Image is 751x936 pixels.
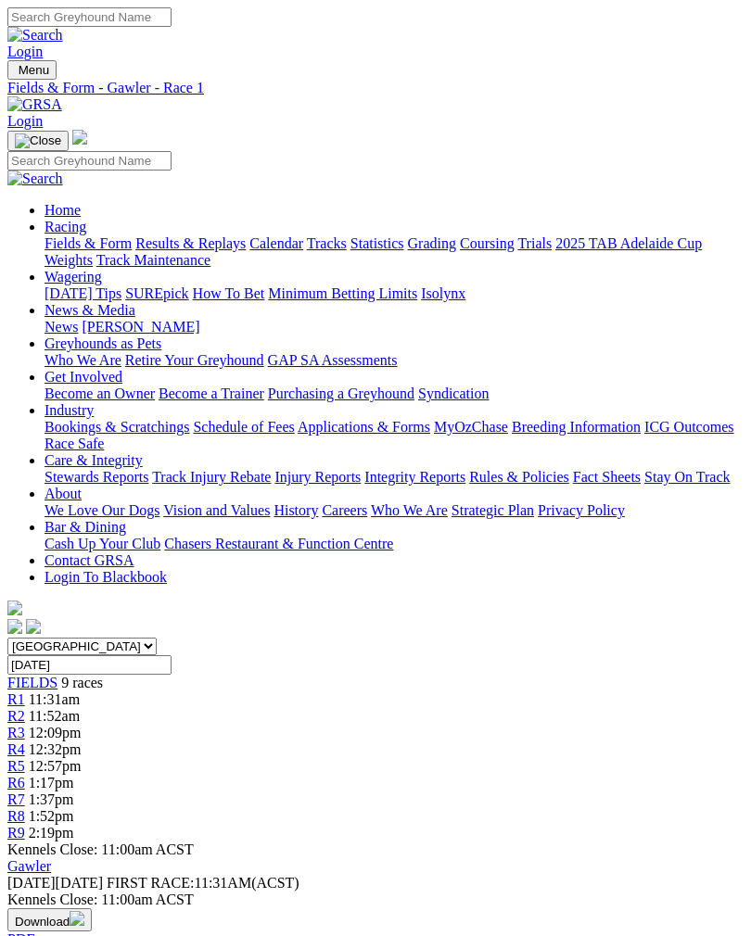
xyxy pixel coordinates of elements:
[460,235,515,251] a: Coursing
[45,419,744,452] div: Industry
[7,60,57,80] button: Toggle navigation
[7,113,43,129] a: Login
[7,151,172,171] input: Search
[7,908,92,931] button: Download
[7,655,172,675] input: Select date
[421,285,465,301] a: Isolynx
[45,519,126,535] a: Bar & Dining
[26,619,41,634] img: twitter.svg
[364,469,465,485] a: Integrity Reports
[125,285,188,301] a: SUREpick
[7,791,25,807] span: R7
[644,469,730,485] a: Stay On Track
[7,841,194,857] span: Kennels Close: 11:00am ACST
[193,419,294,435] a: Schedule of Fees
[82,319,199,335] a: [PERSON_NAME]
[19,63,49,77] span: Menu
[72,130,87,145] img: logo-grsa-white.png
[45,235,132,251] a: Fields & Form
[7,808,25,824] span: R8
[371,502,448,518] a: Who We Are
[29,708,80,724] span: 11:52am
[45,386,744,402] div: Get Involved
[7,825,25,841] a: R9
[152,469,271,485] a: Track Injury Rebate
[45,285,744,302] div: Wagering
[45,536,744,552] div: Bar & Dining
[555,235,702,251] a: 2025 TAB Adelaide Cup
[7,80,744,96] a: Fields & Form - Gawler - Race 1
[274,502,318,518] a: History
[644,419,733,435] a: ICG Outcomes
[45,469,744,486] div: Care & Integrity
[7,691,25,707] a: R1
[45,219,86,234] a: Racing
[29,775,74,791] span: 1:17pm
[7,741,25,757] a: R4
[322,502,367,518] a: Careers
[7,775,25,791] a: R6
[29,691,80,707] span: 11:31am
[517,235,552,251] a: Trials
[7,858,51,874] a: Gawler
[45,469,148,485] a: Stewards Reports
[45,386,155,401] a: Become an Owner
[29,808,74,824] span: 1:52pm
[7,96,62,113] img: GRSA
[7,875,103,891] span: [DATE]
[7,675,57,690] a: FIELDS
[7,601,22,615] img: logo-grsa-white.png
[45,269,102,285] a: Wagering
[70,911,84,926] img: download.svg
[45,569,167,585] a: Login To Blackbook
[434,419,508,435] a: MyOzChase
[61,675,103,690] span: 9 races
[408,235,456,251] a: Grading
[7,7,172,27] input: Search
[29,825,74,841] span: 2:19pm
[469,469,569,485] a: Rules & Policies
[159,386,264,401] a: Become a Trainer
[193,285,265,301] a: How To Bet
[7,725,25,740] a: R3
[45,335,161,351] a: Greyhounds as Pets
[7,131,69,151] button: Toggle navigation
[573,469,641,485] a: Fact Sheets
[107,875,194,891] span: FIRST RACE:
[163,502,270,518] a: Vision and Values
[29,791,74,807] span: 1:37pm
[135,235,246,251] a: Results & Replays
[7,171,63,187] img: Search
[45,319,744,335] div: News & Media
[29,725,82,740] span: 12:09pm
[268,386,414,401] a: Purchasing a Greyhound
[45,252,93,268] a: Weights
[7,875,56,891] span: [DATE]
[29,741,82,757] span: 12:32pm
[249,235,303,251] a: Calendar
[307,235,347,251] a: Tracks
[298,419,430,435] a: Applications & Forms
[7,708,25,724] a: R2
[45,452,143,468] a: Care & Integrity
[7,619,22,634] img: facebook.svg
[452,502,534,518] a: Strategic Plan
[164,536,393,551] a: Chasers Restaurant & Function Centre
[29,758,82,774] span: 12:57pm
[274,469,361,485] a: Injury Reports
[15,133,61,148] img: Close
[418,386,489,401] a: Syndication
[538,502,625,518] a: Privacy Policy
[45,235,744,269] div: Racing
[45,486,82,501] a: About
[7,758,25,774] a: R5
[45,436,104,451] a: Race Safe
[45,502,159,518] a: We Love Our Dogs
